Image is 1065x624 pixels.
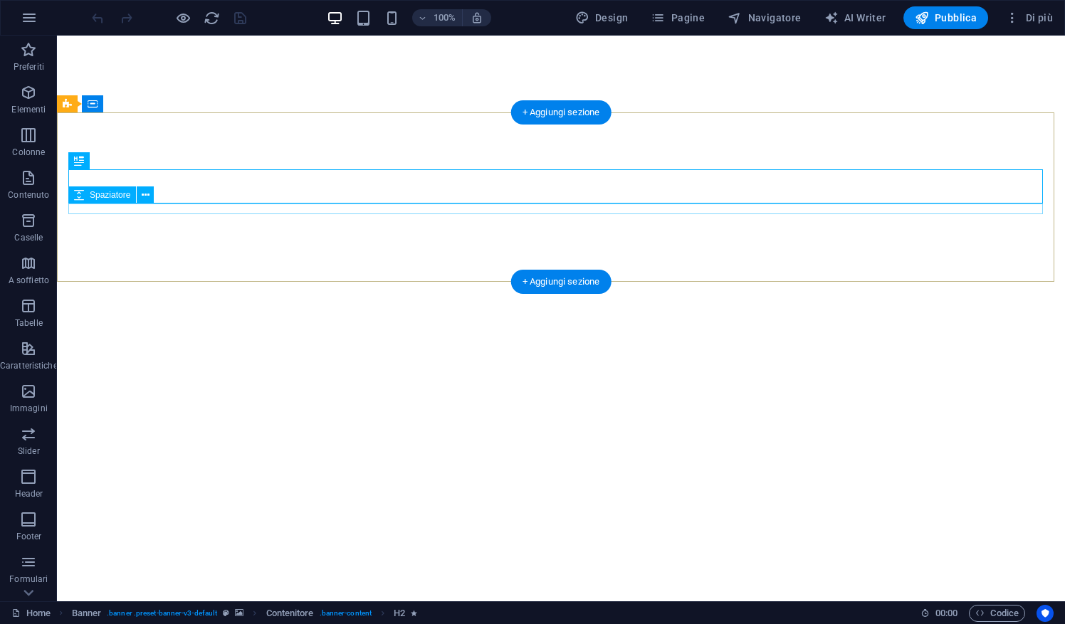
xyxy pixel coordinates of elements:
[471,11,483,24] i: Quando ridimensioni, regola automaticamente il livello di zoom in modo che corrisponda al disposi...
[12,147,45,158] p: Colonne
[11,104,46,115] p: Elementi
[1037,605,1054,622] button: Usercentrics
[9,573,48,585] p: Formulari
[72,605,418,622] nav: breadcrumb
[9,275,49,286] p: A soffietto
[11,605,51,622] a: Fai clic per annullare la selezione. Doppio clic per aprire le pagine
[14,232,43,243] p: Caselle
[90,191,130,199] span: Spaziatore
[920,605,958,622] h6: Tempo sessione
[8,189,49,201] p: Contenuto
[18,445,40,457] p: Slider
[969,605,1025,622] button: Codice
[903,6,989,29] button: Pubblica
[72,605,102,622] span: Fai clic per selezionare. Doppio clic per modificare
[651,11,705,25] span: Pagine
[412,9,463,26] button: 100%
[1005,11,1053,25] span: Di più
[645,6,710,29] button: Pagine
[411,609,417,617] i: L'elemento contiene un'animazione
[722,6,807,29] button: Navigatore
[107,605,217,622] span: . banner .preset-banner-v3-default
[570,6,634,29] button: Design
[945,608,948,618] span: :
[204,10,220,26] i: Ricarica la pagina
[511,270,612,294] div: + Aggiungi sezione
[16,531,42,542] p: Footer
[824,11,886,25] span: AI Writer
[575,11,629,25] span: Design
[394,605,405,622] span: Fai clic per selezionare. Doppio clic per modificare
[511,100,612,125] div: + Aggiungi sezione
[10,403,48,414] p: Immagini
[174,9,192,26] button: Clicca qui per lasciare la modalità di anteprima e continuare la modifica
[1000,6,1059,29] button: Di più
[203,9,220,26] button: reload
[15,488,43,499] p: Header
[935,605,958,622] span: 00 00
[14,61,44,73] p: Preferiti
[728,11,801,25] span: Navigatore
[434,9,456,26] h6: 100%
[570,6,634,29] div: Design (Ctrl+Alt+Y)
[320,605,372,622] span: . banner-content
[15,317,43,329] p: Tabelle
[235,609,243,617] i: Questo elemento contiene uno sfondo
[975,605,1019,622] span: Codice
[223,609,229,617] i: Questo elemento è un preset personalizzabile
[819,6,892,29] button: AI Writer
[266,605,314,622] span: Fai clic per selezionare. Doppio clic per modificare
[915,11,977,25] span: Pubblica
